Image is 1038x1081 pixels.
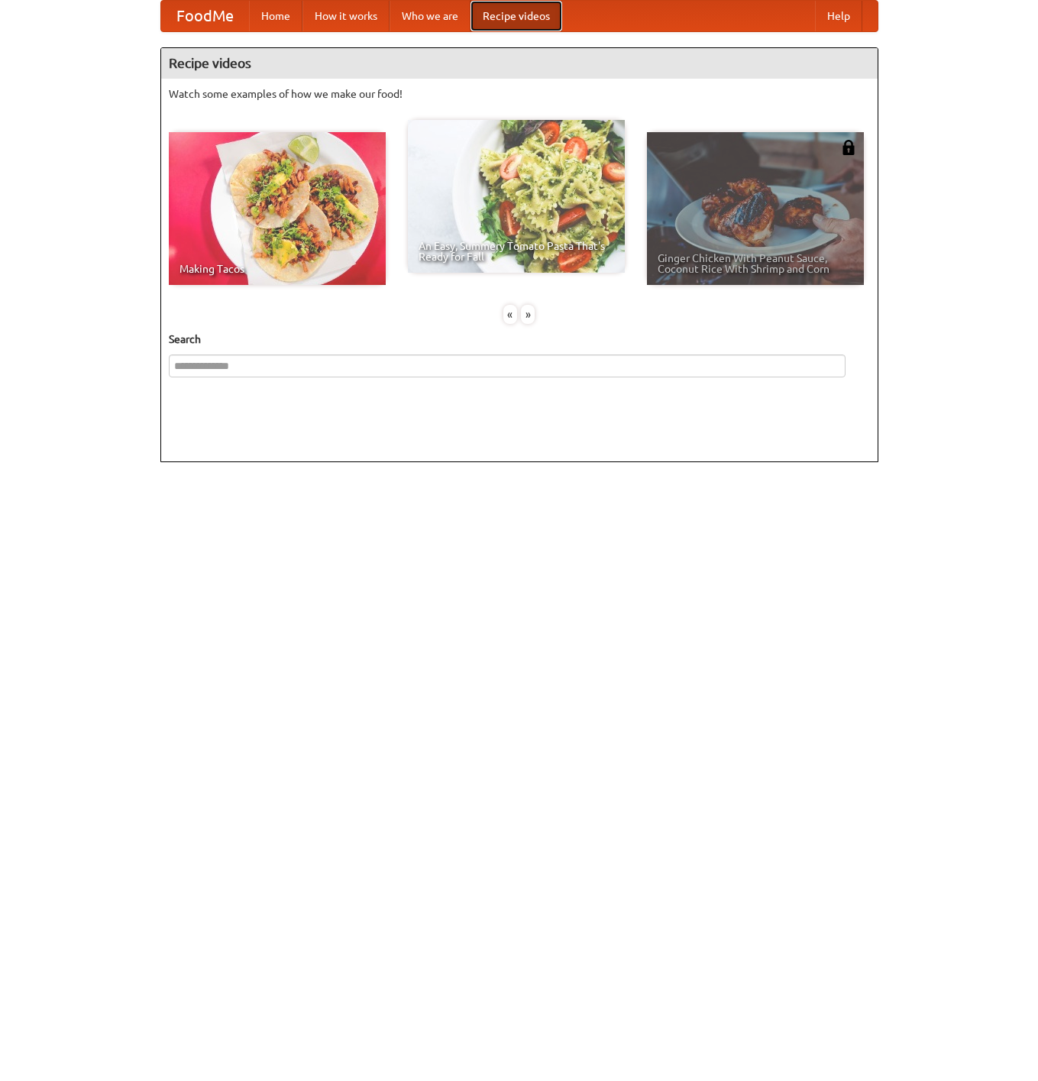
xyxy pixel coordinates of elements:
a: Recipe videos [470,1,562,31]
a: Home [249,1,302,31]
h5: Search [169,332,870,347]
a: FoodMe [161,1,249,31]
span: Making Tacos [179,264,375,274]
a: An Easy, Summery Tomato Pasta That's Ready for Fall [408,120,625,273]
div: » [521,305,535,324]
a: Help [815,1,862,31]
img: 483408.png [841,140,856,155]
span: An Easy, Summery Tomato Pasta That's Ready for Fall [419,241,614,262]
div: « [503,305,517,324]
h4: Recipe videos [161,48,878,79]
a: Making Tacos [169,132,386,285]
a: Who we are [390,1,470,31]
p: Watch some examples of how we make our food! [169,86,870,102]
a: How it works [302,1,390,31]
